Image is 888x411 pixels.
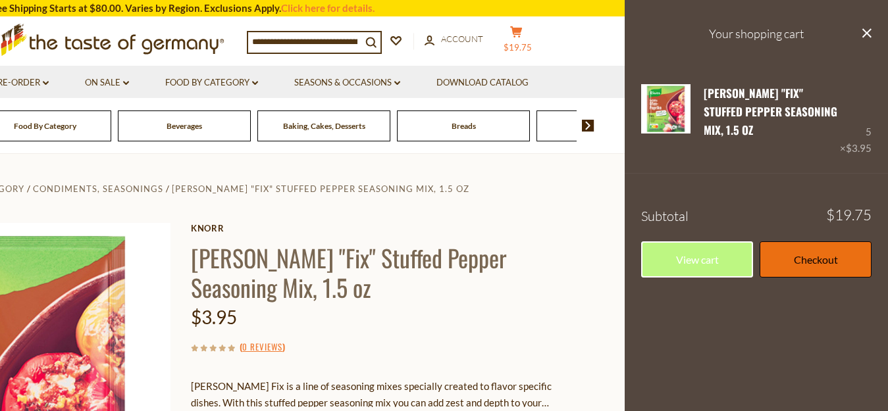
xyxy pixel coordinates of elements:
a: Food By Category [14,121,76,131]
a: [PERSON_NAME] "Fix" Stuffed Pepper Seasoning Mix, 1.5 oz [172,183,469,194]
span: $19.75 [826,208,872,222]
div: 5 × [840,84,872,157]
a: On Sale [85,76,129,90]
p: [PERSON_NAME] Fix is a line of seasoning mixes specially created to flavor specific dishes. With ... [191,378,576,411]
a: Knorr Fix Stuffed Pepper Seasoning Mix [641,84,691,157]
a: Click here for details. [281,2,375,14]
a: 0 Reviews [242,340,282,354]
span: $19.75 [504,42,532,53]
img: Knorr Fix Stuffed Pepper Seasoning Mix [641,84,691,133]
a: [PERSON_NAME] "Fix" Stuffed Pepper Seasoning Mix, 1.5 oz [704,85,837,139]
a: Seasons & Occasions [294,76,400,90]
h1: [PERSON_NAME] "Fix" Stuffed Pepper Seasoning Mix, 1.5 oz [191,243,576,302]
span: Account [441,34,483,44]
span: $3.95 [191,306,237,328]
span: $3.95 [846,142,872,154]
img: next arrow [582,120,594,132]
a: View cart [641,241,753,278]
a: Baking, Cakes, Desserts [283,121,365,131]
span: ( ) [240,340,285,353]
a: Condiments, Seasonings [33,183,163,194]
a: Beverages [167,121,202,131]
a: Knorr [191,223,576,233]
span: Subtotal [641,208,689,224]
a: Breads [452,121,476,131]
a: Checkout [760,241,872,278]
a: Account [425,32,483,47]
button: $19.75 [497,26,536,59]
a: Download Catalog [436,76,529,90]
a: Food By Category [165,76,258,90]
